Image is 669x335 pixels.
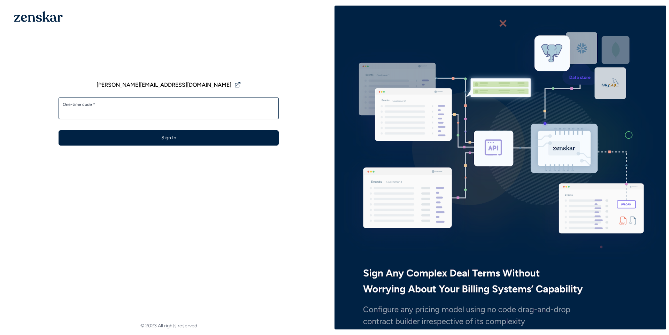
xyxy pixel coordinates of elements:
[59,130,279,146] button: Sign In
[63,102,275,107] label: One-time code *
[97,81,231,89] span: [PERSON_NAME][EMAIL_ADDRESS][DOMAIN_NAME]
[14,11,63,22] img: 1OGAJ2xQqyY4LXKgY66KYq0eOWRCkrZdAb3gUhuVAqdWPZE9SRJmCz+oDMSn4zDLXe31Ii730ItAGKgCKgCCgCikA4Av8PJUP...
[3,322,334,329] footer: © 2023 All rights reserved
